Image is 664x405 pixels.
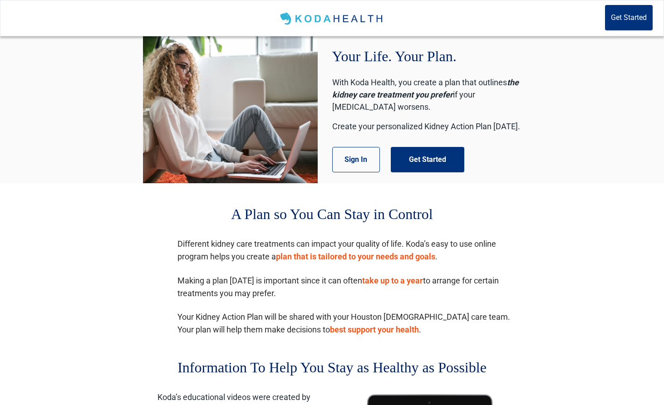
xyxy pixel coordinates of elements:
[391,147,464,172] button: Get Started
[276,252,435,261] label: plan that is tailored to your needs and goals
[161,274,521,311] li: Making a plan [DATE] is important since it can often to arrange for certain treatments you may pr...
[143,205,521,223] div: A Plan so You Can Stay in Control
[332,47,521,65] div: Your Life. Your Plan.
[332,120,521,132] p: Create your personalized Kidney Action Plan [DATE].
[143,358,521,376] div: Information To Help You Stay as Healthy as Possible
[332,78,519,99] label: the kidney care treatment you prefer
[278,11,386,26] img: Koda Health
[161,238,521,274] li: Different kidney care treatments can impact your quality of life. Koda’s easy to use online progr...
[605,5,653,30] button: Get Started
[161,311,521,337] li: Your Kidney Action Plan will be shared with your Houston [DEMOGRAPHIC_DATA] care team. Your plan ...
[332,76,521,113] p: With Koda Health, you create a plan that outlines if your [MEDICAL_DATA] worsens.
[362,276,423,285] label: take up to a year
[332,147,380,172] button: Sign In
[330,325,419,334] label: best support your health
